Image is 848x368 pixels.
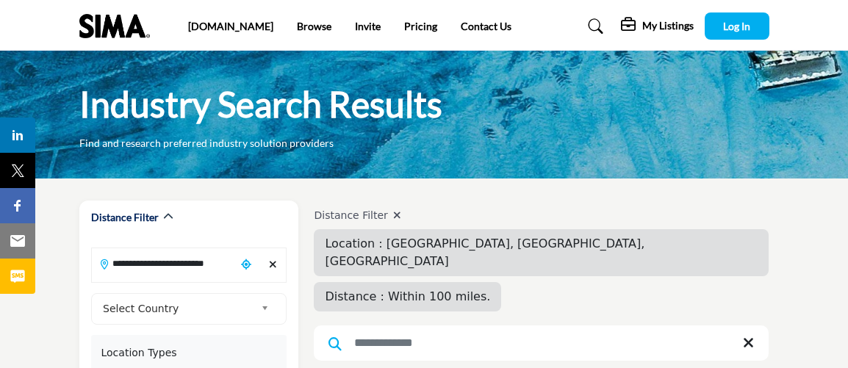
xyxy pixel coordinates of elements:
[642,19,694,32] h5: My Listings
[325,289,490,303] span: Distance : Within 100 miles.
[621,18,694,35] div: My Listings
[188,20,273,32] a: [DOMAIN_NAME]
[79,14,157,38] img: Site Logo
[314,325,769,361] input: Search Keyword
[314,209,769,222] h4: Distance Filter
[297,20,331,32] a: Browse
[92,249,237,278] input: Search Location
[236,249,256,281] div: Choose your current location
[705,12,769,40] button: Log In
[355,20,381,32] a: Invite
[101,345,277,361] div: Location Types
[103,300,255,317] span: Select Country
[574,15,613,38] a: Search
[79,82,442,127] h1: Industry Search Results
[723,20,750,32] span: Log In
[263,249,283,281] div: Clear search location
[325,237,644,268] span: Location : [GEOGRAPHIC_DATA], [GEOGRAPHIC_DATA], [GEOGRAPHIC_DATA]
[79,136,334,151] p: Find and research preferred industry solution providers
[404,20,437,32] a: Pricing
[91,210,159,225] h2: Distance Filter
[461,20,511,32] a: Contact Us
